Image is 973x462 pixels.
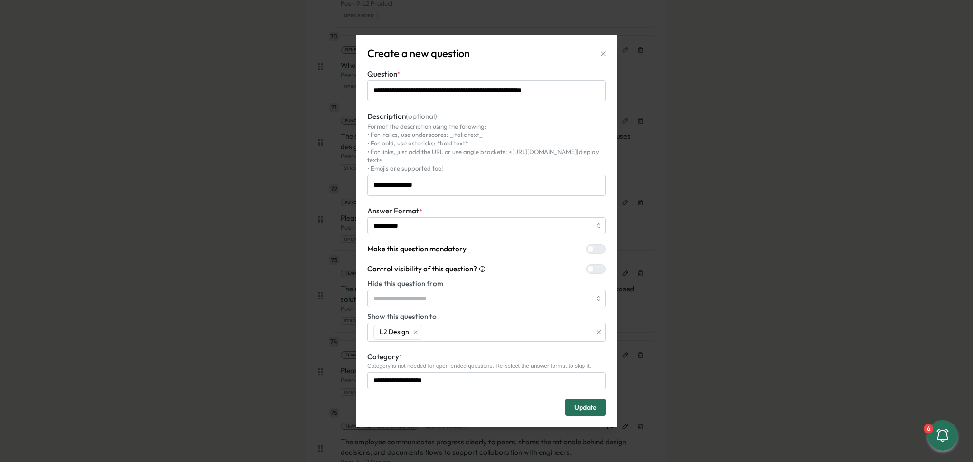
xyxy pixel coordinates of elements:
span: Description [367,112,437,121]
span: Control visibility of this question? [367,264,477,274]
span: Update [574,399,597,415]
span: Format the description using the following: • For italics, use underscores: _italic text_ • For b... [367,123,599,172]
span: Make this question mandatory [367,244,467,254]
span: (optional) [406,112,437,121]
div: Category is not needed for open-ended questions. Re-select the answer format to skip it. [367,363,606,369]
span: Hide this question from [367,279,443,288]
span: Answer Format [367,206,419,215]
span: Show this question to [367,312,437,321]
span: L2 Design [380,327,409,337]
span: Question [367,69,397,78]
span: Category [367,352,399,361]
p: Create a new question [367,46,470,61]
button: Update [565,399,606,416]
div: 6 [924,424,933,433]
